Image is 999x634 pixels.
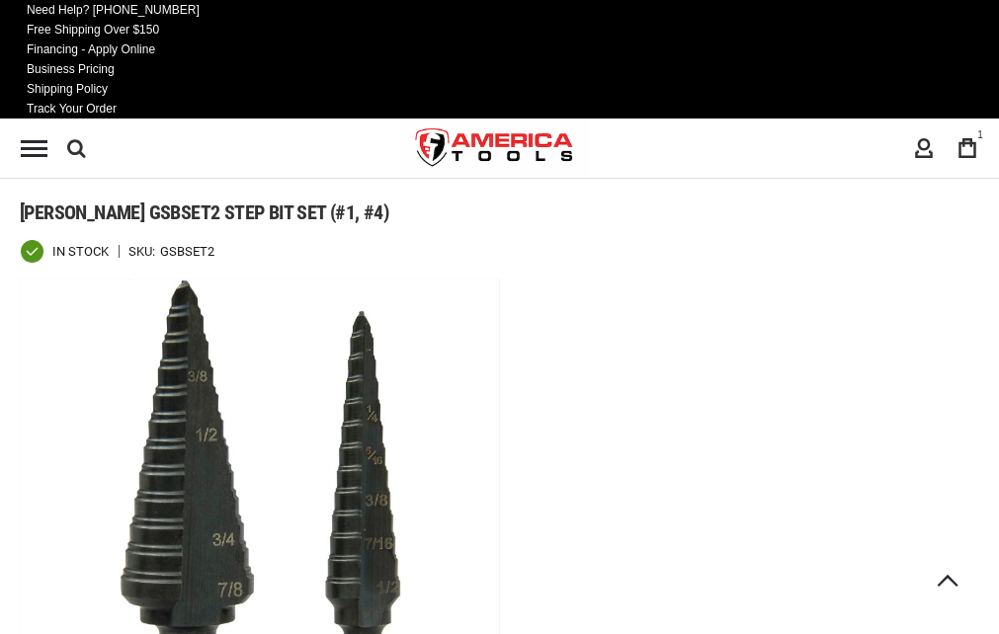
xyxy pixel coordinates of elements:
[21,99,123,119] a: Track Your Order
[21,140,47,157] div: Menu
[21,20,165,40] a: Free Shipping Over $150
[128,245,160,258] strong: SKU
[20,200,388,224] span: [PERSON_NAME] gsbset2 step bit set (#1, #4)
[52,245,109,258] span: In stock
[399,112,591,186] img: America Tools
[21,40,161,59] a: Financing - Apply Online
[160,245,214,258] div: GSBSET2
[21,59,121,79] a: Business Pricing
[21,79,114,99] a: Shipping Policy
[399,112,591,186] a: store logo
[20,239,109,264] div: Availability
[27,82,108,96] span: Shipping Policy
[949,129,986,167] a: 1
[977,129,983,140] span: 1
